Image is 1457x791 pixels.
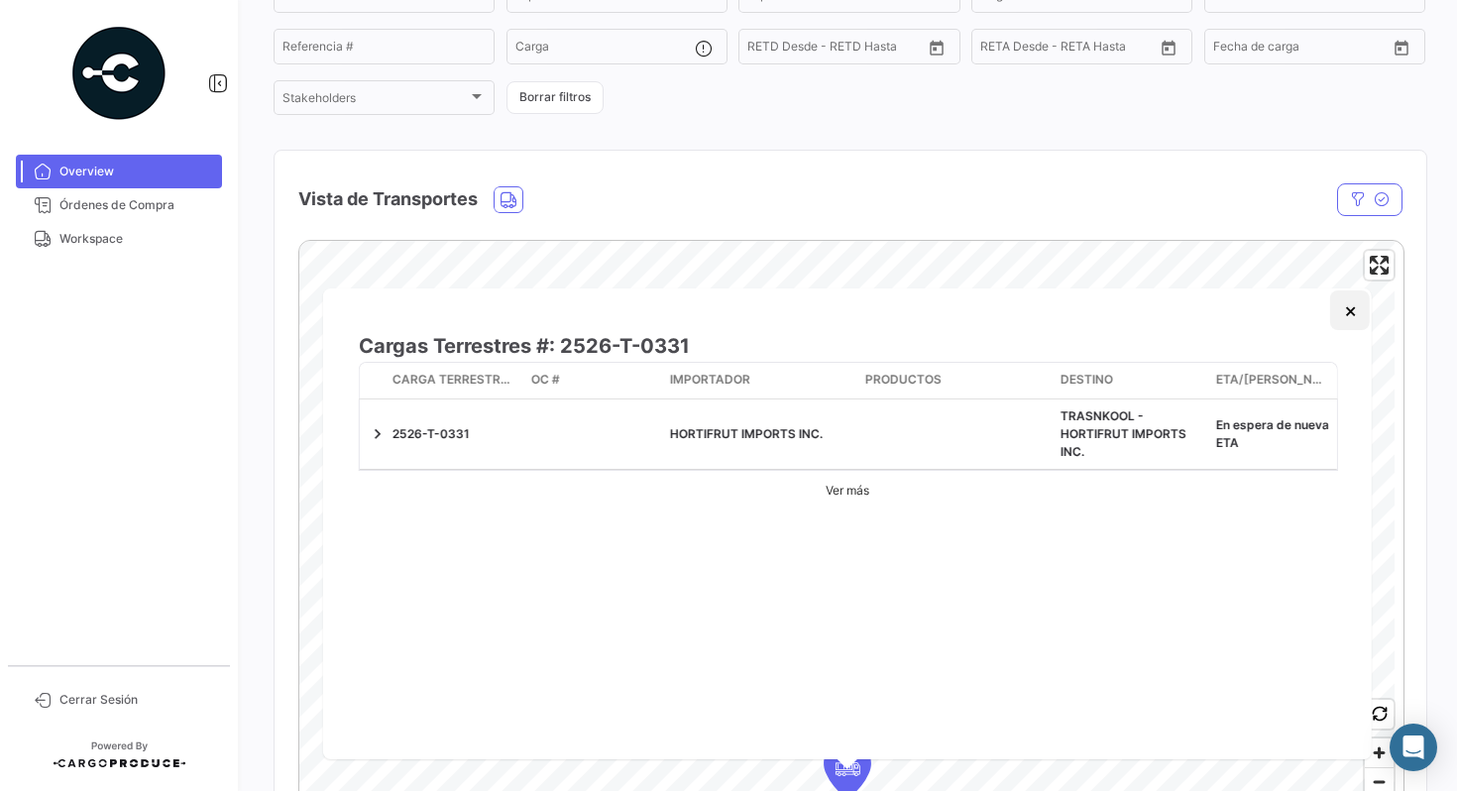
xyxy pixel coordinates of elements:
a: Órdenes de Compra [16,188,222,222]
button: Zoom in [1365,738,1394,767]
button: Enter fullscreen [1365,251,1394,280]
a: Overview [16,155,222,188]
datatable-header-cell: Carga Terrestre # [385,363,523,398]
datatable-header-cell: ETA/RETA [1208,363,1337,398]
datatable-header-cell: Productos [857,363,1053,398]
span: Importador [670,371,750,389]
span: Productos [865,371,942,389]
h4: Vista de Transportes [298,185,478,213]
div: Salida desde [GEOGRAPHIC_DATA] [1121,332,1337,362]
span: TRASNKOOL - HORTIFRUT IMPORTS INC. [1061,408,1186,459]
span: Cerrar Sesión [59,691,214,709]
datatable-header-cell: OC # [523,363,662,398]
button: Open calendar [922,33,952,62]
div: 2526-T-0331 [392,425,515,443]
button: Land [495,187,522,212]
div: Abrir Intercom Messenger [1390,724,1437,771]
span: Overview [59,163,214,180]
button: Open calendar [1387,33,1416,62]
img: powered-by.png [69,24,168,123]
button: Open calendar [1154,33,1183,62]
span: En espera de nueva ETA [1216,417,1329,450]
a: Workspace [16,222,222,256]
span: Carga Terrestre # [392,371,515,389]
span: Destino [1061,371,1113,389]
span: Workspace [59,230,214,248]
button: Borrar filtros [506,81,604,114]
span: OC # [531,371,560,389]
input: Hasta [1030,43,1113,56]
span: HORTIFRUT IMPORTS INC. [670,426,823,441]
input: Desde [980,43,1016,56]
datatable-header-cell: Destino [1053,363,1208,398]
span: Órdenes de Compra [59,196,214,214]
button: Close popup [1330,290,1370,330]
span: ETA/[PERSON_NAME] [1216,371,1329,389]
input: Hasta [1263,43,1346,56]
h3: Cargas Terrestres #: 2526-T-0331 [359,332,946,360]
input: Desde [747,43,783,56]
span: Stakeholders [282,94,468,108]
input: Desde [1213,43,1249,56]
datatable-header-cell: Importador [662,363,857,398]
a: Ver más [816,471,879,510]
input: Hasta [797,43,880,56]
